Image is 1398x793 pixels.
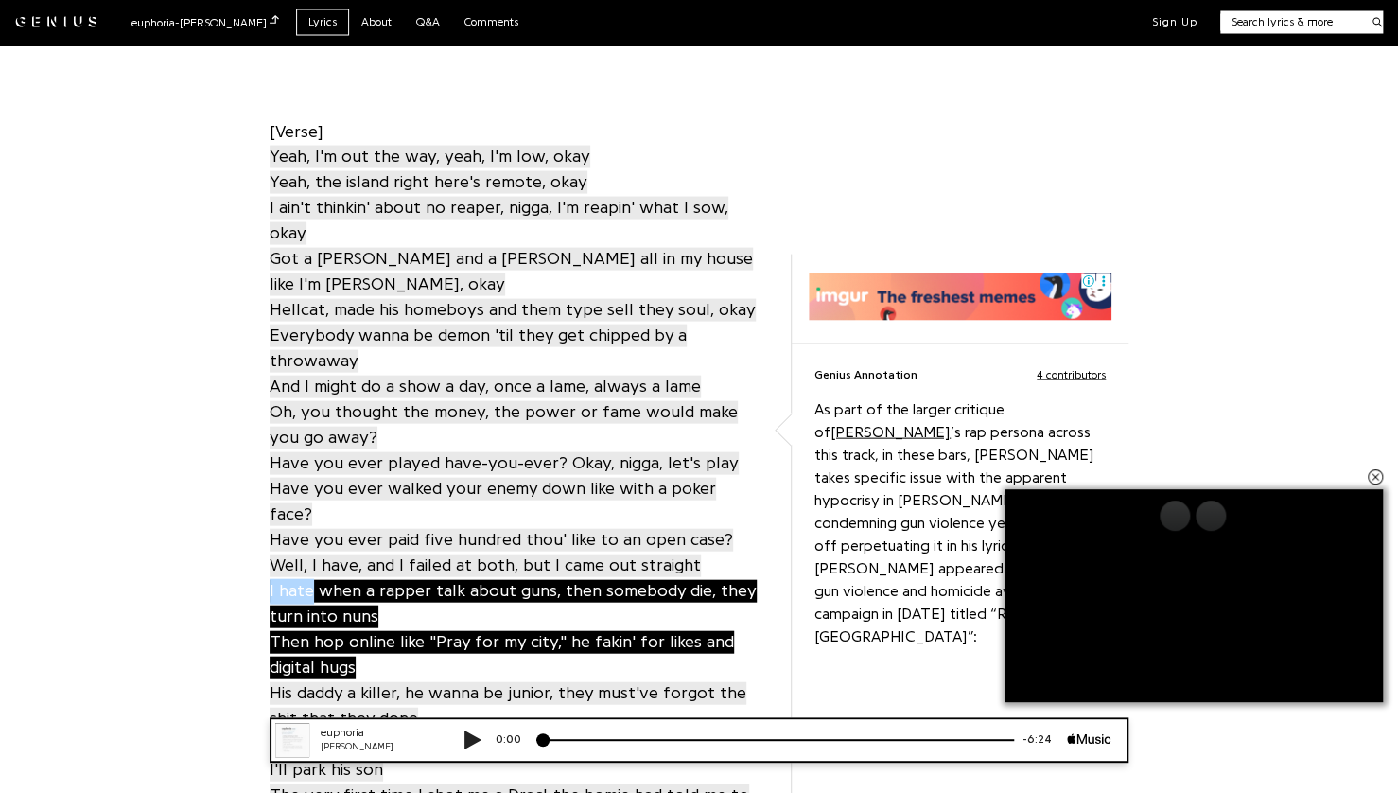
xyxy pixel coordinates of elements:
span: Dementia must run in his family, but let it get shaky I'll park his son [270,733,663,782]
div: -6:24 [760,14,813,30]
span: Oh, you thought the money, the power or fame would make you go away? Have you ever played have-yo... [270,401,739,475]
a: I hate when a rapper talk about guns, then somebody die, they turn into nunsThen hop online like ... [270,578,757,680]
iframe: Advertisement [809,273,1111,321]
a: His daddy a killer, he wanna be junior, they must've forgot the shit that they done [270,680,746,731]
span: Yeah, I'm out the way, yeah, I'm low, okay [270,146,590,168]
span: I hate when a rapper talk about guns, then somebody die, they turn into nuns Then hop online like... [270,580,757,679]
span: Have you ever walked your enemy down like with a poker face? [270,478,716,526]
a: Yeah, I'm out the way, yeah, I'm low, okay [270,144,590,169]
img: 72x72bb.jpg [21,6,55,40]
a: [PERSON_NAME] [830,425,951,440]
a: Have you ever paid five hundred thou' like to an open case? [270,527,733,553]
a: Got a [PERSON_NAME] and a [PERSON_NAME] all in my house like I'm [PERSON_NAME], okay [270,246,753,297]
a: And I might do a show a day, once a lame, always a lame [270,374,701,399]
a: Comments [452,9,531,35]
span: Got a [PERSON_NAME] and a [PERSON_NAME] all in my house like I'm [PERSON_NAME], okay [270,248,753,296]
a: Yeah, the island right here's remote, okay [270,169,587,195]
div: [PERSON_NAME] [66,23,180,37]
a: Hellcat, made his homeboys and them type sell they soul, okayEverybody wanna be demon 'til they g... [270,297,756,374]
span: His daddy a killer, he wanna be junior, they must've forgot the shit that they done [270,682,746,731]
a: Q&A [404,9,452,35]
div: euphoria [66,8,180,24]
span: Have you ever paid five hundred thou' like to an open case? [270,529,733,552]
a: I ain't thinkin' about no reaper, nigga, I'm reapin' what I sow, okay [270,195,728,246]
span: Hellcat, made his homeboys and them type sell they soul, okay Everybody wanna be demon 'til they ... [270,299,756,373]
a: Well, I have, and I failed at both, but I came out straight [270,553,701,578]
button: 4 contributors [1037,367,1106,383]
span: Well, I have, and I failed at both, but I came out straight [270,555,701,577]
span: And I might do a show a day, once a lame, always a lame [270,376,701,398]
a: Have you ever walked your enemy down like with a poker face? [270,476,716,527]
span: I ain't thinkin' about no reaper, nigga, I'm reapin' what I sow, okay [270,197,728,245]
a: Oh, you thought the money, the power or fame would make you go away?Have you ever played have-you... [270,399,739,476]
span: Yeah, the island right here's remote, okay [270,171,587,194]
a: About [349,9,404,35]
span: Genius Annotation [814,367,917,383]
input: Search lyrics & more [1220,14,1361,30]
button: Sign Up [1152,15,1197,30]
p: As part of the larger critique of ’s rap persona across this track, in these bars, [PERSON_NAME] ... [814,398,1106,648]
a: Lyrics [296,9,349,35]
div: euphoria - [PERSON_NAME] [131,13,279,31]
